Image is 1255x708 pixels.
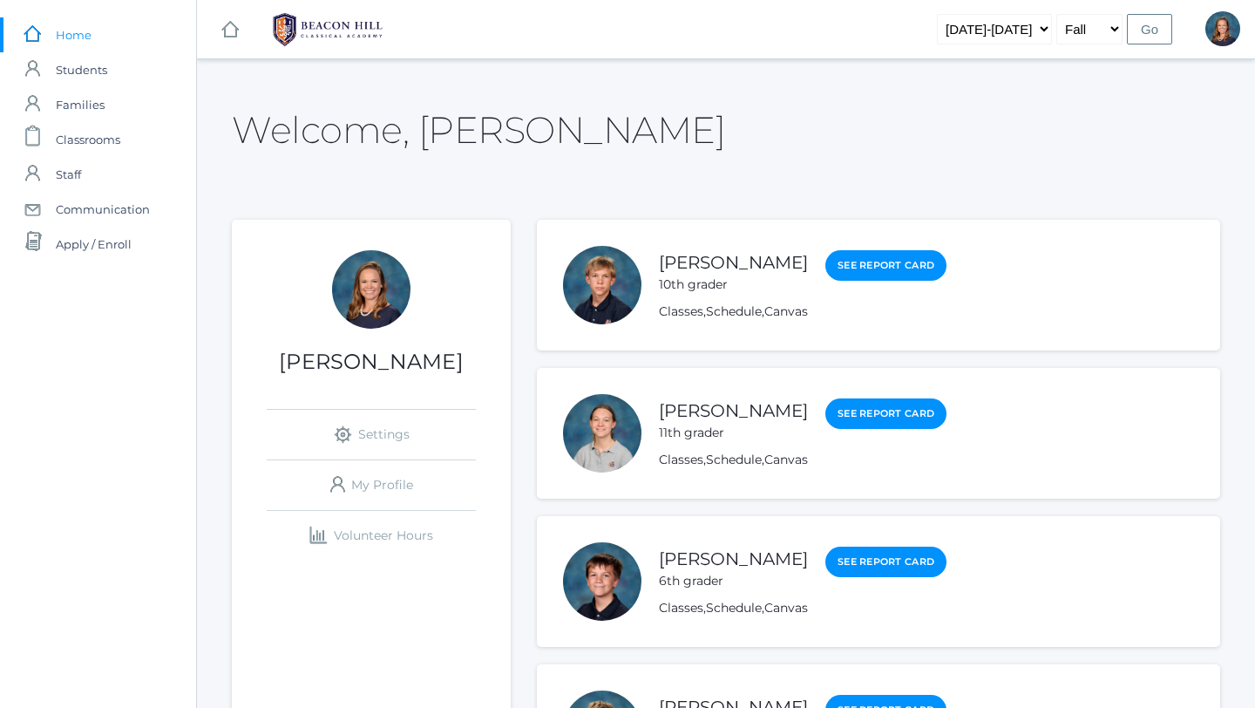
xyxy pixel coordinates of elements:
a: See Report Card [825,250,946,281]
a: Settings [267,410,476,460]
a: See Report Card [825,547,946,577]
a: Schedule [706,303,762,319]
div: 11th grader [659,424,808,442]
img: BHCALogos-05-308ed15e86a5a0abce9b8dd61676a3503ac9727e845dece92d48e8588c001991.png [262,8,393,51]
a: [PERSON_NAME] [659,400,808,421]
a: [PERSON_NAME] [659,252,808,273]
a: Volunteer Hours [267,511,476,561]
span: Students [56,52,107,87]
span: Home [56,17,92,52]
span: Communication [56,192,150,227]
h1: [PERSON_NAME] [232,351,511,373]
span: Staff [56,157,81,192]
div: , , [659,303,946,321]
span: Families [56,87,105,122]
span: Classrooms [56,122,120,157]
a: Classes [659,452,703,467]
a: My Profile [267,460,476,510]
div: , , [659,451,946,469]
a: [PERSON_NAME] [659,548,808,569]
span: Apply / Enroll [56,227,132,262]
div: 6th grader [659,572,808,590]
div: Caleb Bradley [563,246,641,324]
div: Micah Bradley [563,542,641,621]
div: Selah Bradley [563,394,641,473]
div: , , [659,599,946,617]
a: Classes [659,303,703,319]
input: Go [1127,14,1172,44]
a: Canvas [764,303,808,319]
div: Ellie Bradley [332,250,410,329]
a: Schedule [706,600,762,616]
a: See Report Card [825,398,946,429]
div: Ellie Bradley [1205,11,1240,46]
a: Canvas [764,600,808,616]
h2: Welcome, [PERSON_NAME] [232,110,725,150]
a: Schedule [706,452,762,467]
div: 10th grader [659,276,808,294]
a: Classes [659,600,703,616]
a: Canvas [764,452,808,467]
